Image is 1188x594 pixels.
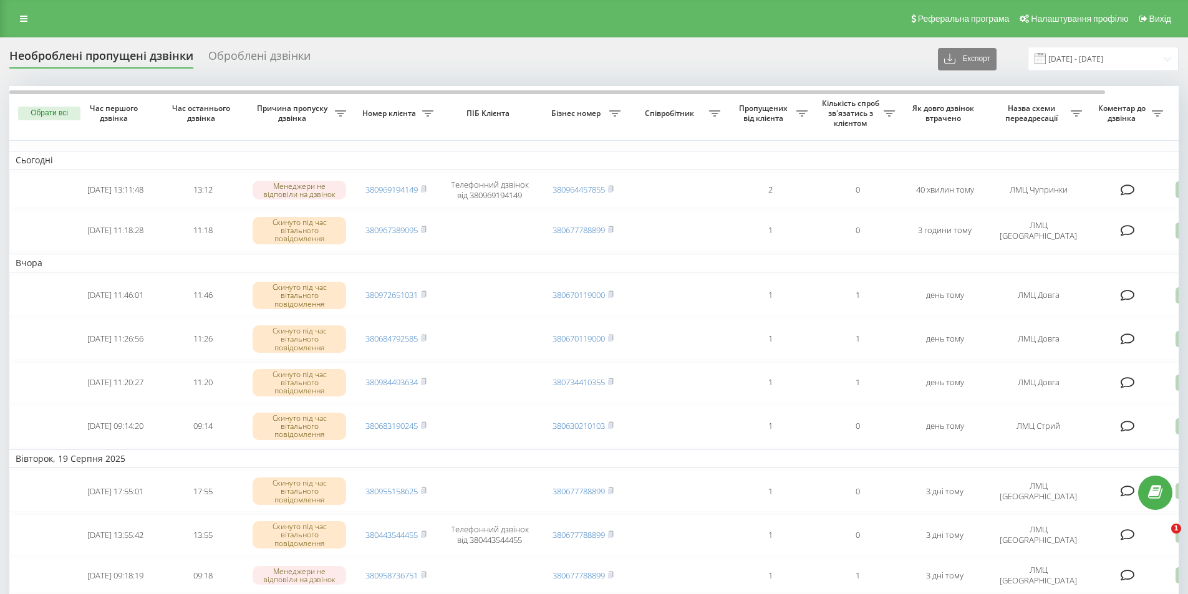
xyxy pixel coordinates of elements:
[72,471,159,512] td: [DATE] 17:55:01
[159,173,246,208] td: 13:12
[72,210,159,251] td: [DATE] 11:18:28
[159,514,246,555] td: 13:55
[440,514,539,555] td: Телефонний дзвінок від 380443544455
[365,486,418,497] a: 380955158625
[253,369,346,396] div: Скинуто під час вітального повідомлення
[988,362,1088,403] td: ЛМЦ Довга
[988,275,1088,316] td: ЛМЦ Довга
[553,486,605,497] a: 380677788899
[18,107,80,120] button: Обрати всі
[159,210,246,251] td: 11:18
[814,362,901,403] td: 1
[814,406,901,447] td: 0
[1171,524,1181,534] span: 1
[727,362,814,403] td: 1
[253,325,346,353] div: Скинуто під час вітального повідомлення
[727,319,814,360] td: 1
[365,184,418,195] a: 380969194149
[988,210,1088,251] td: ЛМЦ [GEOGRAPHIC_DATA]
[365,570,418,581] a: 380958736751
[450,108,529,118] span: ПІБ Клієнта
[159,471,246,512] td: 17:55
[901,275,988,316] td: день тому
[159,558,246,593] td: 09:18
[901,471,988,512] td: 3 дні тому
[253,413,346,440] div: Скинуто під час вітального повідомлення
[553,333,605,344] a: 380670119000
[365,333,418,344] a: 380684792585
[727,514,814,555] td: 1
[553,420,605,431] a: 380630210103
[253,477,346,505] div: Скинуто під час вітального повідомлення
[901,558,988,593] td: 3 дні тому
[159,362,246,403] td: 11:20
[365,420,418,431] a: 380683190245
[253,566,346,585] div: Менеджери не відповіли на дзвінок
[814,210,901,251] td: 0
[253,217,346,244] div: Скинуто під час вітального повідомлення
[169,103,236,123] span: Час останнього дзвінка
[814,173,901,208] td: 0
[82,103,149,123] span: Час першого дзвінка
[814,471,901,512] td: 0
[814,319,901,360] td: 1
[727,406,814,447] td: 1
[988,558,1088,593] td: ЛМЦ [GEOGRAPHIC_DATA]
[72,173,159,208] td: [DATE] 13:11:48
[159,319,246,360] td: 11:26
[901,319,988,360] td: день тому
[159,406,246,447] td: 09:14
[988,471,1088,512] td: ЛМЦ [GEOGRAPHIC_DATA]
[253,103,335,123] span: Причина пропуску дзвінка
[820,98,884,128] span: Кількість спроб зв'язатись з клієнтом
[901,406,988,447] td: день тому
[901,173,988,208] td: 40 хвилин тому
[553,184,605,195] a: 380964457855
[72,362,159,403] td: [DATE] 11:20:27
[938,48,997,70] button: Експорт
[988,406,1088,447] td: ЛМЦ Стрий
[988,514,1088,555] td: ЛМЦ [GEOGRAPHIC_DATA]
[727,558,814,593] td: 1
[901,362,988,403] td: день тому
[995,103,1071,123] span: Назва схеми переадресації
[253,181,346,199] div: Менеджери не відповіли на дзвінок
[553,289,605,300] a: 380670119000
[988,319,1088,360] td: ЛМЦ Довга
[553,376,605,388] a: 380734410355
[546,108,609,118] span: Бізнес номер
[253,282,346,309] div: Скинуто під час вітального повідомлення
[1094,103,1152,123] span: Коментар до дзвінка
[553,529,605,540] a: 380677788899
[72,275,159,316] td: [DATE] 11:46:01
[72,406,159,447] td: [DATE] 09:14:20
[988,173,1088,208] td: ЛМЦ Чупринки
[1146,524,1176,553] iframe: Intercom live chat
[727,275,814,316] td: 1
[253,521,346,548] div: Скинуто під час вітального повідомлення
[553,570,605,581] a: 380677788899
[159,275,246,316] td: 11:46
[911,103,978,123] span: Як довго дзвінок втрачено
[365,224,418,236] a: 380967389095
[72,558,159,593] td: [DATE] 09:18:19
[1149,14,1171,24] span: Вихід
[72,514,159,555] td: [DATE] 13:55:42
[1031,14,1128,24] span: Налаштування профілю
[901,210,988,251] td: 3 години тому
[814,275,901,316] td: 1
[727,210,814,251] td: 1
[365,529,418,540] a: 380443544455
[553,224,605,236] a: 380677788899
[918,14,1010,24] span: Реферальна програма
[365,289,418,300] a: 380972651031
[633,108,709,118] span: Співробітник
[72,319,159,360] td: [DATE] 11:26:56
[814,558,901,593] td: 1
[727,471,814,512] td: 1
[727,173,814,208] td: 2
[365,376,418,388] a: 380984493634
[208,49,311,69] div: Оброблені дзвінки
[359,108,422,118] span: Номер клієнта
[814,514,901,555] td: 0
